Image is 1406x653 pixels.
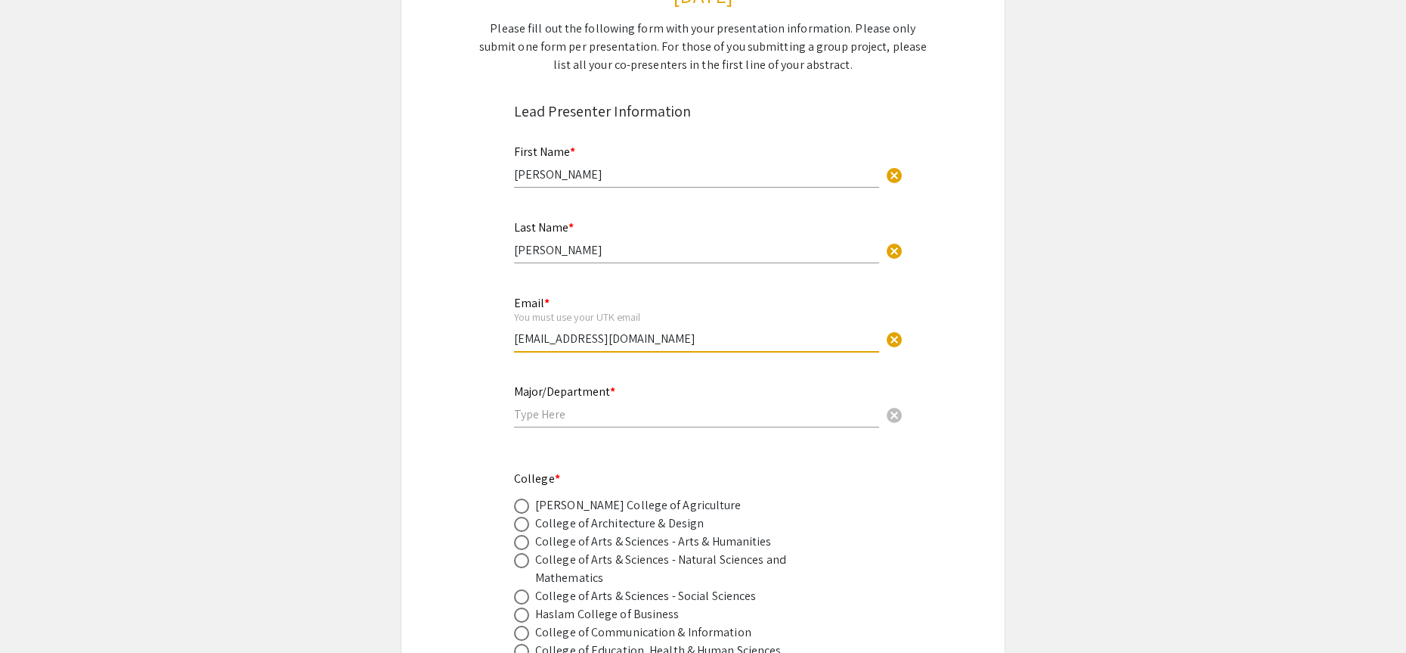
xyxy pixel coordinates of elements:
div: [PERSON_NAME] College of Agriculture [535,496,742,515]
iframe: Chat [11,585,64,642]
div: College of Arts & Sciences - Arts & Humanities [535,533,772,551]
div: College of Arts & Sciences - Social Sciences [535,587,756,605]
div: You must use your UTK email [514,310,879,324]
div: College of Arts & Sciences - Natural Sciences and Mathematics [535,551,800,587]
div: Haslam College of Business [535,605,680,623]
span: cancel [885,406,903,424]
button: Clear [879,160,909,190]
button: Clear [879,400,909,430]
div: College of Architecture & Design [535,515,704,533]
span: cancel [885,242,903,260]
span: cancel [885,331,903,349]
mat-label: College [514,471,560,487]
span: cancel [885,166,903,185]
div: College of Communication & Information [535,623,751,642]
button: Clear [879,235,909,266]
input: Type Here [514,166,879,182]
mat-label: Major/Department [514,384,615,400]
mat-label: Email [514,295,550,311]
div: Please fill out the following form with your presentation information. Please only submit one for... [475,20,931,74]
input: Type Here [514,242,879,258]
input: Type Here [514,406,879,422]
button: Clear [879,324,909,354]
div: Lead Presenter Information [514,100,892,123]
input: Type Here [514,331,879,347]
mat-label: First Name [514,144,575,160]
mat-label: Last Name [514,219,574,235]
